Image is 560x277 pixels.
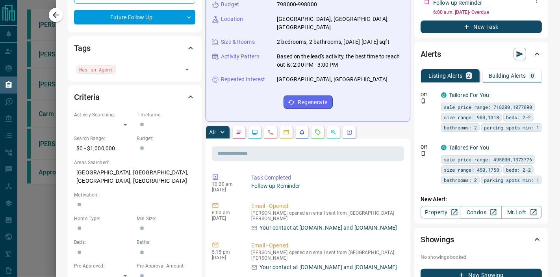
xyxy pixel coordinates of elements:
div: condos.ca [441,145,447,150]
p: All [209,129,215,135]
svg: Notes [236,129,242,135]
svg: Push Notification Only [421,151,426,156]
p: [DATE] [212,215,239,221]
svg: Calls [267,129,274,135]
svg: Agent Actions [346,129,352,135]
p: [PERSON_NAME] opened an email sent from [GEOGRAPHIC_DATA][PERSON_NAME] [251,250,401,261]
span: parking spots min: 1 [484,124,539,131]
p: [DATE] [212,187,239,193]
p: [GEOGRAPHIC_DATA], [GEOGRAPHIC_DATA] [277,75,388,84]
p: [GEOGRAPHIC_DATA], [GEOGRAPHIC_DATA], [GEOGRAPHIC_DATA], [GEOGRAPHIC_DATA] [74,166,195,187]
button: New Task [421,21,542,33]
svg: Requests [315,129,321,135]
p: Beds: [74,239,133,246]
svg: Emails [283,129,289,135]
p: Repeated Interest [221,75,265,84]
svg: Lead Browsing Activity [252,129,258,135]
p: 2 [467,73,471,79]
span: bathrooms: 2 [444,176,477,184]
a: Condos [461,206,501,219]
p: Pre-Approval Amount: [137,262,195,270]
div: Tags [74,39,195,58]
p: 10:20 am [212,182,239,187]
h2: Tags [74,42,90,54]
div: Alerts [421,45,542,64]
p: 2 bedrooms, 2 bathrooms, [DATE]-[DATE] sqft [277,38,389,46]
span: beds: 2-2 [506,166,531,174]
span: size range: 450,1758 [444,166,499,174]
span: parking spots min: 1 [484,176,539,184]
h2: Alerts [421,48,441,60]
p: Areas Searched: [74,159,195,166]
p: No showings booked [421,254,542,261]
svg: Push Notification Only [421,98,426,104]
p: Email - Opened [251,202,401,210]
h2: Criteria [74,91,100,103]
p: Building Alerts [489,73,526,79]
span: Has an Agent [79,66,113,73]
div: Future Follow Up [74,10,195,24]
span: sale price range: 718200,1077890 [444,103,532,111]
div: Criteria [74,88,195,107]
svg: Listing Alerts [299,129,305,135]
a: Mr.Loft [501,206,542,219]
p: Budget: [137,135,195,142]
p: Task Completed [251,174,401,182]
p: 5:15 pm [212,249,239,255]
p: Follow up Reminder [251,182,401,190]
div: Showings [421,230,542,249]
a: Tailored For You [449,144,489,151]
svg: Opportunities [330,129,337,135]
span: size range: 900,1318 [444,113,499,121]
button: Open [182,64,193,75]
p: Email - Opened [251,241,401,250]
p: Motivation: [74,191,195,198]
p: Listing Alerts [428,73,463,79]
p: Activity Pattern [221,52,260,61]
h2: Showings [421,233,454,246]
a: Property [421,206,461,219]
span: beds: 2-2 [506,113,531,121]
p: [GEOGRAPHIC_DATA], [GEOGRAPHIC_DATA], [GEOGRAPHIC_DATA] [277,15,404,32]
p: Timeframe: [137,111,195,118]
p: [PERSON_NAME] opened an email sent from [GEOGRAPHIC_DATA][PERSON_NAME] [251,210,401,221]
button: Regenerate [284,95,333,109]
span: bathrooms: 2 [444,124,477,131]
p: 6:00 a.m. [DATE] - Overdue [433,9,542,16]
p: Home Type: [74,215,133,222]
p: Size & Rooms [221,38,255,46]
p: New Alert: [421,195,542,204]
span: sale price range: 495000,1373776 [444,155,532,163]
p: Off [421,144,436,151]
p: Min Size: [137,215,195,222]
p: Off [421,91,436,98]
p: 798000-998000 [277,0,317,9]
p: $0 - $1,000,000 [74,142,133,155]
p: Pre-Approved: [74,262,133,270]
p: Search Range: [74,135,133,142]
p: Location [221,15,243,23]
p: Budget [221,0,239,9]
p: 6:00 am [212,210,239,215]
p: Actively Searching: [74,111,133,118]
p: 0 [531,73,534,79]
p: [DATE] [212,255,239,260]
p: Based on the lead's activity, the best time to reach out is: 2:00 PM - 3:00 PM [277,52,404,69]
div: condos.ca [441,92,447,98]
p: Your contact at [DOMAIN_NAME] and [DOMAIN_NAME] [260,224,397,232]
p: Your contact at [DOMAIN_NAME] and [DOMAIN_NAME] [260,263,397,271]
p: Baths: [137,239,195,246]
a: Tailored For You [449,92,489,98]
